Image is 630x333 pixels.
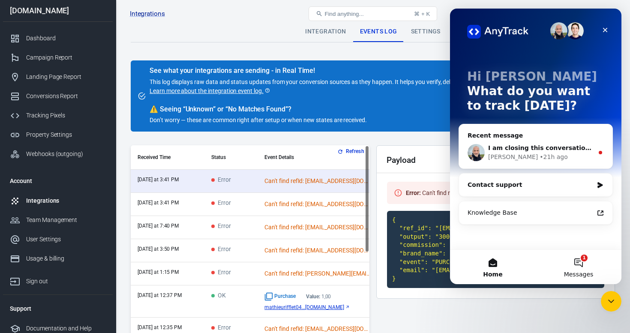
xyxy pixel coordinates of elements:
[3,29,113,48] a: Dashboard
[306,294,320,300] strong: Value:
[264,200,372,209] div: Can't find refId: [EMAIL_ADDRESS][DOMAIN_NAME]
[298,21,353,42] div: Integration
[38,136,368,143] span: I am closing this conversation for now. You can always respond later or start a new conversation.
[138,292,182,298] time: 2025-09-12T12:37:44+04:00
[3,230,113,249] a: User Settings
[3,268,113,291] a: Sign out
[138,200,179,206] time: 2025-09-13T15:41:19+04:00
[26,277,106,286] div: Sign out
[18,200,144,209] div: Knowledge Base
[12,196,159,212] a: Knowledge Base
[404,21,447,42] div: Settings
[211,223,231,230] span: Error
[264,246,372,255] div: Can't find refId: [EMAIL_ADDRESS][DOMAIN_NAME]
[264,304,381,310] a: mathieurifflet04...[DOMAIN_NAME]
[3,87,113,106] a: Conversions Report
[26,150,106,159] div: Webhooks (outgoing)
[138,324,182,330] time: 2025-09-12T12:35:43+04:00
[26,111,106,120] div: Tracking Pixels
[211,324,231,332] span: Error
[264,269,372,278] div: Can't find refId: [PERSON_NAME][EMAIL_ADDRESS][DOMAIN_NAME]
[90,144,117,153] div: • 21h ago
[86,241,171,276] button: Messages
[3,191,113,210] a: Integrations
[150,105,158,113] span: warning
[131,145,204,170] th: Received Time
[150,116,574,125] p: Don’t worry — these are common right after setup or when new states are received.
[26,254,106,263] div: Usage & billing
[309,6,437,21] button: Find anything...⌘ + K
[150,66,574,75] div: See what your integrations are sending - in Real Time!
[26,216,106,225] div: Team Management
[211,269,231,276] span: Error
[603,3,623,24] a: Sign out
[26,196,106,205] div: Integrations
[336,147,368,156] button: Refresh
[258,145,388,170] th: Event Details
[3,298,113,319] li: Support
[3,125,113,144] a: Property Settings
[114,263,144,269] span: Messages
[211,292,226,300] span: OK
[26,72,106,81] div: Landing Page Report
[211,246,231,253] span: Error
[601,291,621,312] iframe: Intercom live chat
[138,269,179,275] time: 2025-09-12T13:15:45+04:00
[402,185,561,201] div: Can't find refId: [EMAIL_ADDRESS][DOMAIN_NAME]
[26,92,106,101] div: Conversions Report
[406,189,421,196] strong: Error :
[3,144,113,164] a: Webhooks (outgoing)
[3,7,113,15] div: [DOMAIN_NAME]
[130,9,165,18] a: Integrations
[138,246,179,252] time: 2025-09-12T15:50:55+04:00
[264,304,344,310] span: mathieurifflet04@gmail.com
[414,11,430,17] div: ⌘ + K
[26,53,106,62] div: Campaign Report
[150,78,574,96] p: This log displays raw data and status updates from your conversion sources as they happen. It hel...
[264,223,372,232] div: Can't find refId: [EMAIL_ADDRESS][DOMAIN_NAME]
[387,156,416,165] h2: Payload
[26,235,106,244] div: User Settings
[9,165,163,188] div: Contact support
[147,14,163,29] div: Close
[3,171,113,191] li: Account
[3,106,113,125] a: Tracking Pixels
[138,177,179,183] time: 2025-09-13T15:41:52+04:00
[150,87,270,96] a: Learn more about the integration event log.
[38,144,88,153] div: [PERSON_NAME]
[33,263,52,269] span: Home
[211,200,231,207] span: Error
[306,294,331,300] div: 1,00
[26,34,106,43] div: Dashboard
[3,67,113,87] a: Landing Page Report
[3,48,113,67] a: Campaign Report
[264,177,372,186] div: Can't find refId: [EMAIL_ADDRESS][DOMAIN_NAME]
[26,324,106,333] div: Documentation and Help
[211,177,231,184] span: Error
[353,21,404,42] div: Events Log
[150,105,574,114] div: Seeing “Unknown” or “No Matches Found”?
[138,223,179,229] time: 2025-09-12T19:40:23+04:00
[324,11,363,17] span: Find anything...
[450,9,621,284] iframe: Intercom live chat
[264,292,296,301] span: Standard event name
[3,249,113,268] a: Usage & billing
[3,210,113,230] a: Team Management
[204,145,258,170] th: Status
[18,172,143,181] div: Contact support
[387,211,604,288] code: { "ref_id": "[EMAIL_ADDRESS][DOMAIN_NAME]", "output": "3000", "commission": "3000", "brand_name":...
[26,130,106,139] div: Property Settings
